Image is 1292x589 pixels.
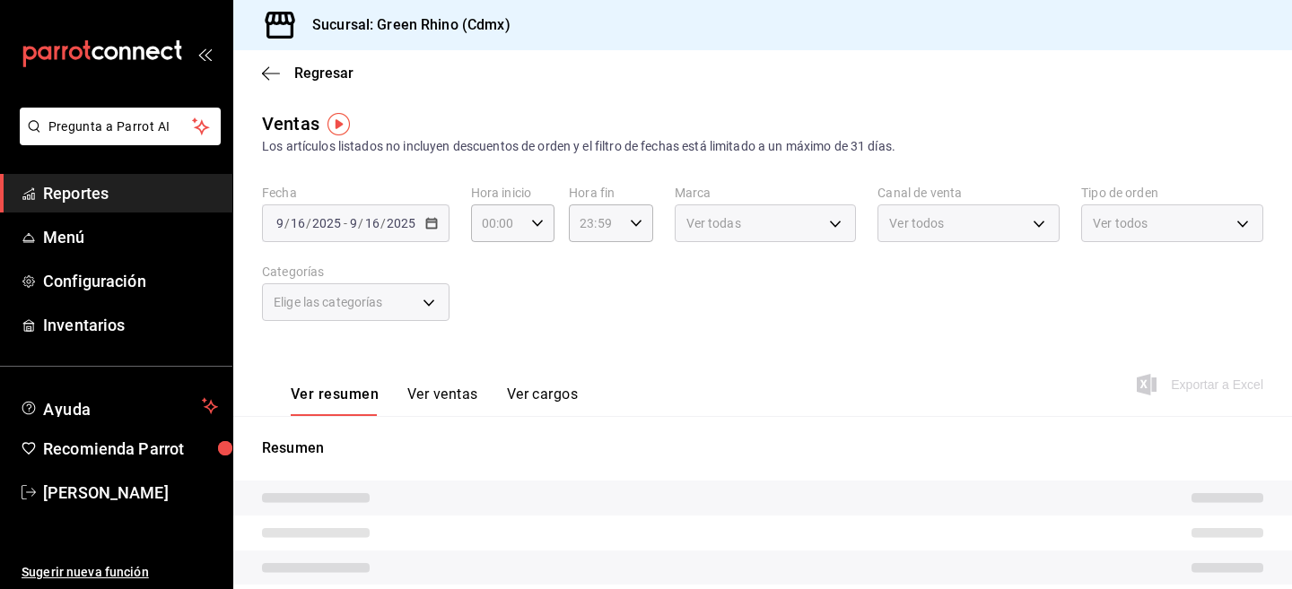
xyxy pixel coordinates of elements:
[197,47,212,61] button: open_drawer_menu
[20,108,221,145] button: Pregunta a Parrot AI
[48,117,193,136] span: Pregunta a Parrot AI
[291,385,578,416] div: navigation tabs
[471,186,554,199] label: Hora inicio
[43,437,218,461] span: Recomienda Parrot
[298,14,511,36] h3: Sucursal: Green Rhino (Cdmx)
[275,216,284,230] input: --
[311,216,342,230] input: ----
[306,216,311,230] span: /
[507,385,579,416] button: Ver cargos
[262,65,354,82] button: Regresar
[290,216,306,230] input: --
[262,265,450,278] label: Categorías
[262,137,1263,156] div: Los artículos listados no incluyen descuentos de orden y el filtro de fechas está limitado a un m...
[262,186,450,199] label: Fecha
[380,216,386,230] span: /
[43,269,218,293] span: Configuración
[877,186,1060,199] label: Canal de venta
[43,395,195,417] span: Ayuda
[22,563,218,582] span: Sugerir nueva función
[1093,214,1148,232] span: Ver todos
[889,214,944,232] span: Ver todos
[344,216,347,230] span: -
[43,481,218,505] span: [PERSON_NAME]
[13,130,221,149] a: Pregunta a Parrot AI
[386,216,416,230] input: ----
[569,186,652,199] label: Hora fin
[294,65,354,82] span: Regresar
[364,216,380,230] input: --
[358,216,363,230] span: /
[327,113,350,135] img: Tooltip marker
[274,293,383,311] span: Elige las categorías
[43,181,218,205] span: Reportes
[262,110,319,137] div: Ventas
[284,216,290,230] span: /
[291,385,379,416] button: Ver resumen
[407,385,478,416] button: Ver ventas
[43,225,218,249] span: Menú
[262,437,1263,459] p: Resumen
[43,313,218,337] span: Inventarios
[675,186,857,199] label: Marca
[686,214,741,232] span: Ver todas
[1081,186,1263,199] label: Tipo de orden
[349,216,358,230] input: --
